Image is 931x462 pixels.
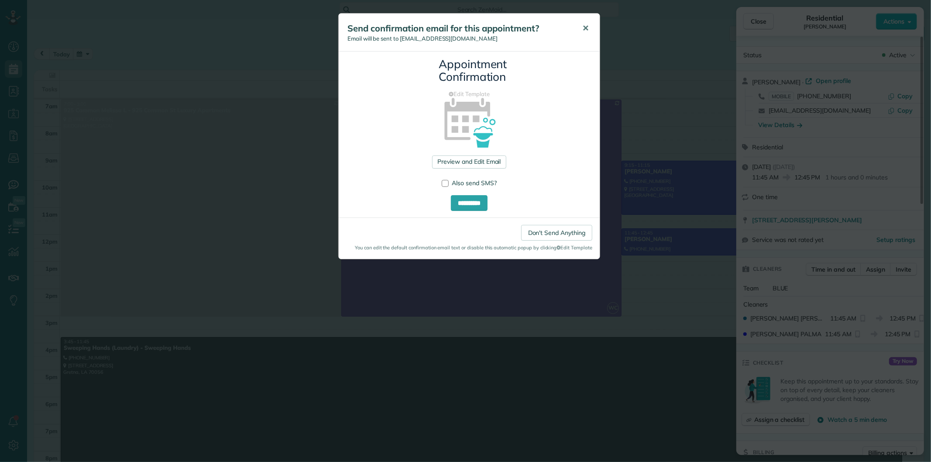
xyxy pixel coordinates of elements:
[582,23,589,33] span: ✕
[347,22,570,34] h5: Send confirmation email for this appointment?
[345,90,593,98] a: Edit Template
[439,58,500,83] h3: Appointment Confirmation
[347,35,498,42] span: Email will be sent to [EMAIL_ADDRESS][DOMAIN_NAME]
[430,83,508,161] img: appointment_confirmation_icon-141e34405f88b12ade42628e8c248340957700ab75a12ae832a8710e9b578dc5.png
[521,225,592,241] a: Don't Send Anything
[452,179,497,187] span: Also send SMS?
[346,244,592,251] small: You can edit the default confirmation email text or disable this automatic popup by clicking Edit...
[432,155,506,169] a: Preview and Edit Email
